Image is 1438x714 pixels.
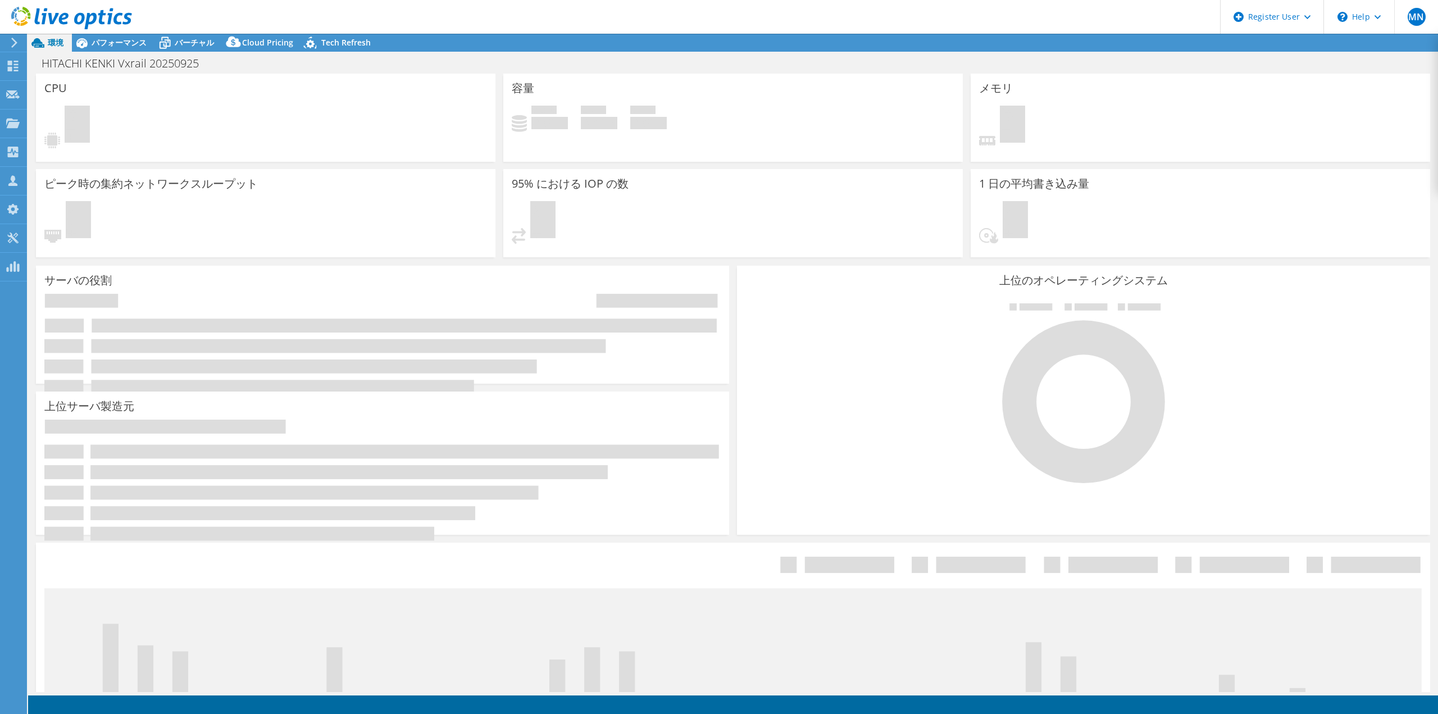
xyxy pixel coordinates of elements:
[242,37,293,48] span: Cloud Pricing
[530,201,556,241] span: 保留中
[630,106,656,117] span: 合計
[1337,12,1348,22] svg: \n
[979,82,1013,94] h3: メモリ
[44,400,134,412] h3: 上位サーバ製造元
[512,178,629,190] h3: 95% における IOP の数
[321,37,371,48] span: Tech Refresh
[66,201,91,241] span: 保留中
[44,82,67,94] h3: CPU
[175,37,214,48] span: バーチャル
[1000,106,1025,145] span: 保留中
[92,37,147,48] span: パフォーマンス
[745,274,1422,286] h3: 上位のオペレーティングシステム
[979,178,1089,190] h3: 1 日の平均書き込み量
[1408,8,1426,26] span: MN
[630,117,667,129] h4: 0 GiB
[48,37,63,48] span: 環境
[1003,201,1028,241] span: 保留中
[581,117,617,129] h4: 0 GiB
[44,274,112,286] h3: サーバの役割
[37,57,216,70] h1: HITACHI KENKI Vxrail 20250925
[44,178,258,190] h3: ピーク時の集約ネットワークスループット
[512,82,534,94] h3: 容量
[581,106,606,117] span: 空き
[65,106,90,145] span: 保留中
[531,106,557,117] span: 使用済み
[531,117,568,129] h4: 0 GiB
